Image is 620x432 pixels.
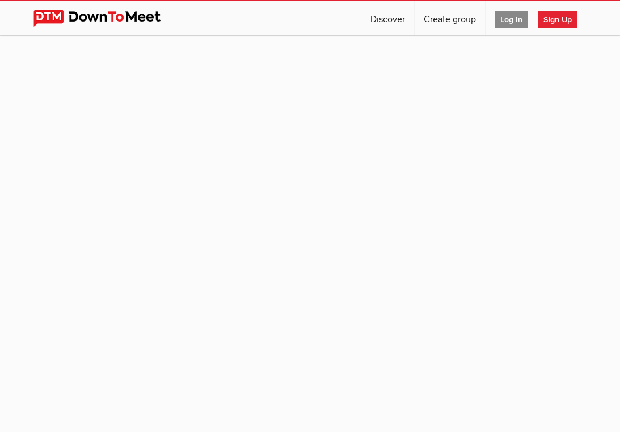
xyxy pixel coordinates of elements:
[538,1,587,35] a: Sign Up
[361,1,414,35] a: Discover
[415,1,485,35] a: Create group
[486,1,537,35] a: Log In
[495,11,528,28] span: Log In
[538,11,577,28] span: Sign Up
[33,10,178,27] img: DownToMeet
